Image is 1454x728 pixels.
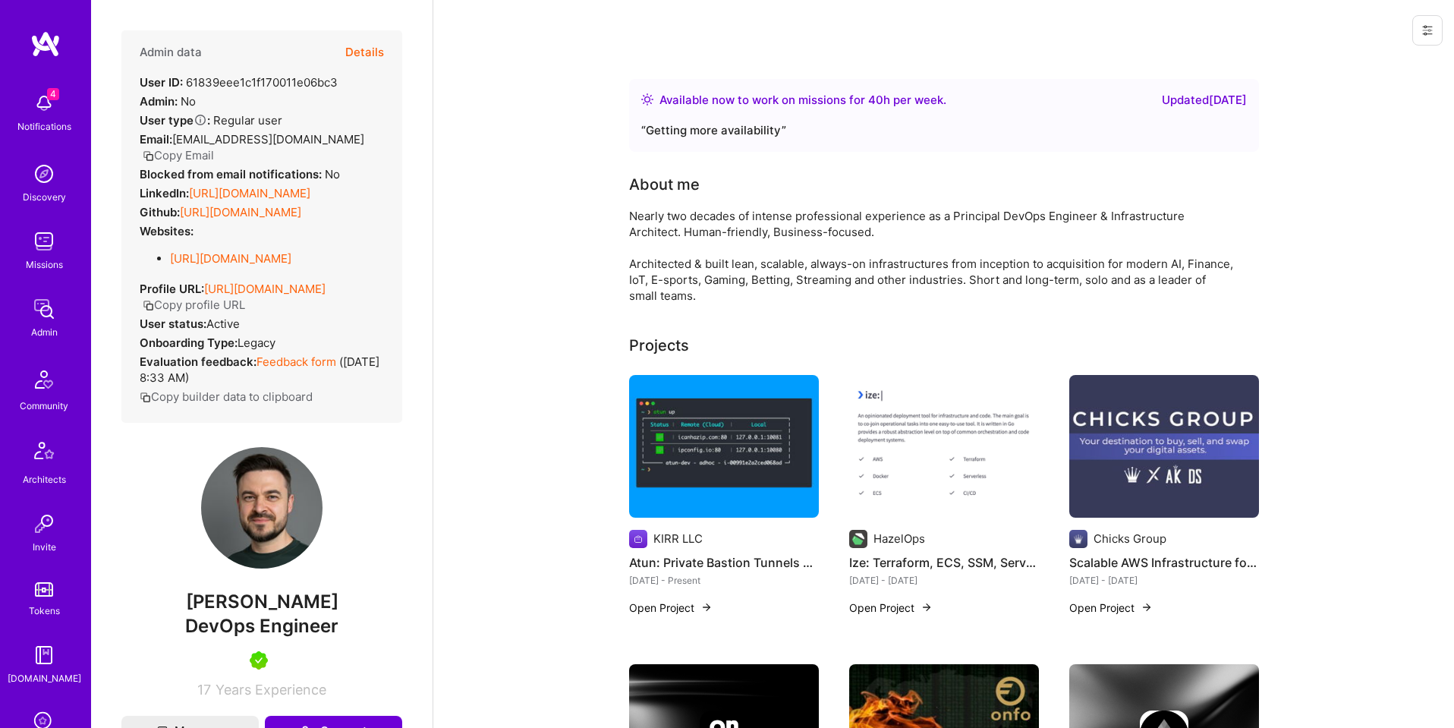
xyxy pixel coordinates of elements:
span: 4 [47,88,59,100]
span: [EMAIL_ADDRESS][DOMAIN_NAME] [172,132,364,147]
img: arrow-right [921,601,933,613]
img: bell [29,88,59,118]
span: legacy [238,336,275,350]
button: Copy Email [143,147,214,163]
div: Notifications [17,118,71,134]
div: [DATE] - Present [629,572,819,588]
img: teamwork [29,226,59,257]
i: icon Copy [143,150,154,162]
a: [URL][DOMAIN_NAME] [180,205,301,219]
h4: Ize: Terraform, ECS, SSM, Serverless thin wrapper [849,553,1039,572]
div: Projects [629,334,689,357]
div: “ Getting more availability ” [641,121,1247,140]
img: Availability [641,93,653,106]
span: Years Experience [216,682,326,698]
img: User Avatar [201,447,323,569]
img: tokens [35,582,53,597]
span: DevOps Engineer [185,615,338,637]
img: Atun: Private Bastion Tunnels Simplified [629,375,819,518]
h4: Scalable AWS Infrastructure for e-Gaming finance [1069,553,1259,572]
button: Copy profile URL [143,297,245,313]
span: 17 [197,682,211,698]
strong: Onboarding Type: [140,336,238,350]
strong: Profile URL: [140,282,204,296]
button: Open Project [629,600,713,616]
strong: Blocked from email notifications: [140,167,325,181]
div: HazelOps [873,531,925,547]
img: Company logo [849,530,867,548]
img: Scalable AWS Infrastructure for e-Gaming finance [1069,375,1259,518]
div: Admin [31,324,58,340]
button: Details [345,30,384,74]
strong: LinkedIn: [140,186,189,200]
strong: Evaluation feedback: [140,355,256,369]
img: Company logo [1069,530,1087,548]
div: [DATE] - [DATE] [849,572,1039,588]
div: Community [20,398,68,414]
div: No [140,166,340,182]
div: Invite [33,539,56,555]
img: discovery [29,159,59,189]
strong: Email: [140,132,172,147]
img: admin teamwork [29,294,59,324]
div: Missions [26,257,63,273]
a: [URL][DOMAIN_NAME] [189,186,310,200]
div: 61839eee1c1f170011e06bc3 [140,74,338,90]
button: Copy builder data to clipboard [140,389,313,405]
a: [URL][DOMAIN_NAME] [170,251,291,266]
img: guide book [29,640,59,670]
img: Architects [26,435,62,471]
button: Open Project [1069,600,1153,616]
img: logo [30,30,61,58]
i: icon Copy [140,392,151,403]
strong: User status: [140,317,206,331]
div: About me [629,173,700,196]
div: Architects [23,471,66,487]
strong: Github: [140,205,180,219]
strong: Admin: [140,94,178,109]
div: ( [DATE] 8:33 AM ) [140,354,384,386]
i: icon Copy [143,300,154,311]
div: Updated [DATE] [1162,91,1247,109]
div: KIRR LLC [653,531,703,547]
strong: User type : [140,113,210,128]
img: Ize: Terraform, ECS, SSM, Serverless thin wrapper [849,375,1039,518]
button: Open Project [849,600,933,616]
strong: Websites: [140,224,194,238]
img: A.Teamer in Residence [250,651,268,670]
span: [PERSON_NAME] [121,591,402,613]
img: Community [26,361,62,398]
div: Regular user [140,112,282,128]
div: Tokens [29,603,60,619]
div: Nearly two decades of intense professional experience as a Principal DevOps Engineer & Infrastruc... [629,208,1236,304]
div: [DATE] - [DATE] [1069,572,1259,588]
h4: Admin data [140,46,202,59]
img: Invite [29,509,59,539]
span: Active [206,317,240,331]
span: 40 [868,93,883,107]
img: arrow-right [1141,601,1153,613]
div: Discovery [23,189,66,205]
div: Available now to work on missions for h per week . [659,91,946,109]
div: [DOMAIN_NAME] [8,670,81,686]
i: Help [194,113,207,127]
a: [URL][DOMAIN_NAME] [204,282,326,296]
h4: Atun: Private Bastion Tunnels Simplified [629,553,819,572]
a: Feedback form [256,355,336,369]
img: arrow-right [700,601,713,613]
strong: User ID: [140,75,183,90]
div: No [140,93,196,109]
img: Company logo [629,530,647,548]
div: Chicks Group [1094,531,1166,547]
